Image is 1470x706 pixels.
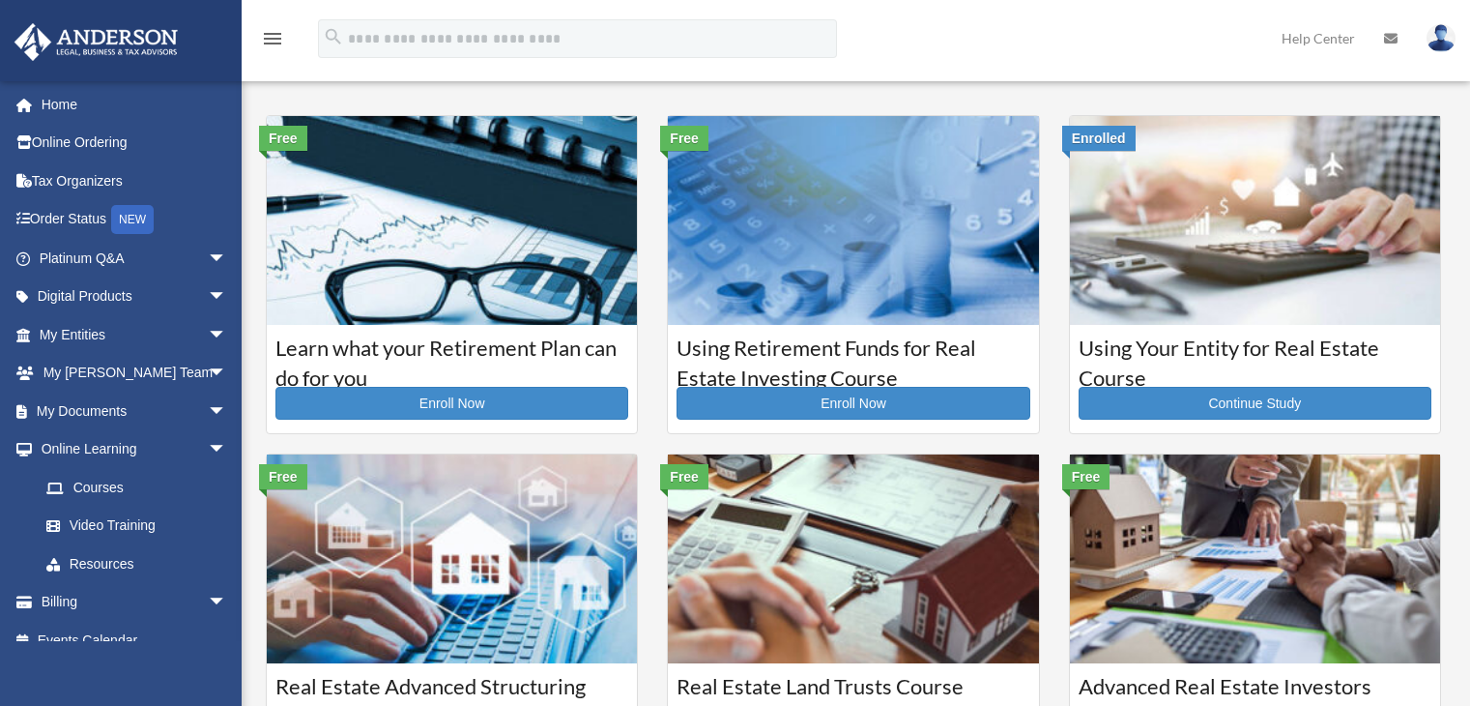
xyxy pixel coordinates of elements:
[259,126,307,151] div: Free
[9,23,184,61] img: Anderson Advisors Platinum Portal
[1427,24,1456,52] img: User Pic
[259,464,307,489] div: Free
[208,392,246,431] span: arrow_drop_down
[14,315,256,354] a: My Entitiesarrow_drop_down
[275,334,628,382] h3: Learn what your Retirement Plan can do for you
[14,621,256,660] a: Events Calendar
[208,239,246,279] span: arrow_drop_down
[261,34,284,50] a: menu
[111,205,154,234] div: NEW
[323,26,344,47] i: search
[14,200,256,240] a: Order StatusNEW
[1062,464,1110,489] div: Free
[27,468,246,507] a: Courses
[14,354,256,393] a: My [PERSON_NAME] Teamarrow_drop_down
[208,354,246,394] span: arrow_drop_down
[208,315,246,355] span: arrow_drop_down
[208,278,246,317] span: arrow_drop_down
[14,239,256,278] a: Platinum Q&Aarrow_drop_down
[660,126,708,151] div: Free
[660,464,708,489] div: Free
[14,162,256,200] a: Tax Organizers
[14,583,256,622] a: Billingarrow_drop_down
[677,387,1029,420] a: Enroll Now
[14,278,256,316] a: Digital Productsarrow_drop_down
[14,392,256,430] a: My Documentsarrow_drop_down
[14,430,256,469] a: Online Learningarrow_drop_down
[261,27,284,50] i: menu
[208,430,246,470] span: arrow_drop_down
[27,507,256,545] a: Video Training
[14,85,256,124] a: Home
[1079,334,1431,382] h3: Using Your Entity for Real Estate Course
[208,583,246,623] span: arrow_drop_down
[1079,387,1431,420] a: Continue Study
[14,124,256,162] a: Online Ordering
[1062,126,1136,151] div: Enrolled
[27,544,256,583] a: Resources
[677,334,1029,382] h3: Using Retirement Funds for Real Estate Investing Course
[275,387,628,420] a: Enroll Now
